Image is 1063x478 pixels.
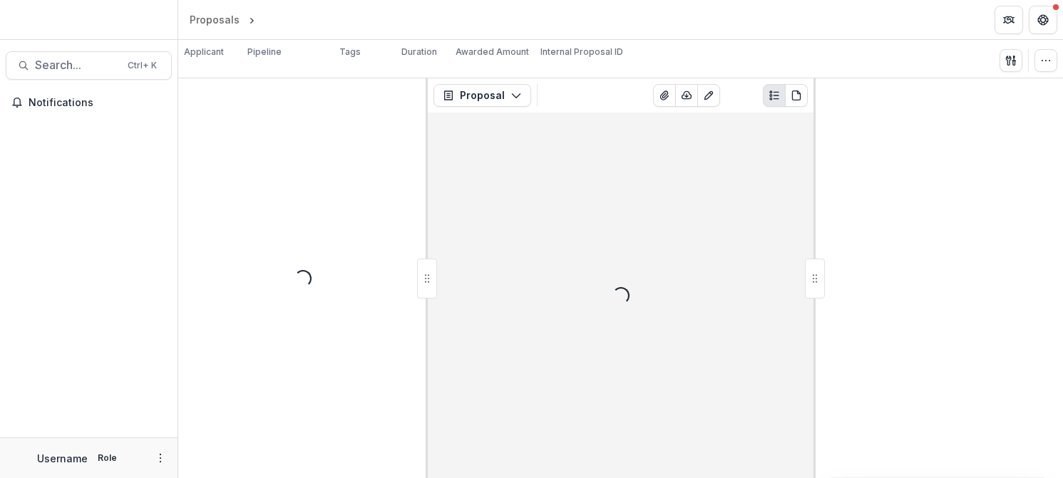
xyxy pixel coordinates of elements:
[653,84,676,107] button: View Attached Files
[401,46,437,58] p: Duration
[190,12,240,27] div: Proposals
[697,84,720,107] button: Edit as form
[763,84,786,107] button: Plaintext view
[456,46,529,58] p: Awarded Amount
[29,97,166,109] span: Notifications
[785,84,808,107] button: PDF view
[6,51,172,80] button: Search...
[152,450,169,467] button: More
[184,9,245,30] a: Proposals
[37,451,88,466] p: Username
[93,452,121,464] p: Role
[125,58,160,73] div: Ctrl + K
[184,9,319,30] nav: breadcrumb
[1029,6,1057,34] button: Get Help
[35,58,119,72] span: Search...
[247,46,282,58] p: Pipeline
[995,6,1023,34] button: Partners
[433,84,531,107] button: Proposal
[339,46,361,58] p: Tags
[6,91,172,114] button: Notifications
[540,46,623,58] p: Internal Proposal ID
[184,46,224,58] p: Applicant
